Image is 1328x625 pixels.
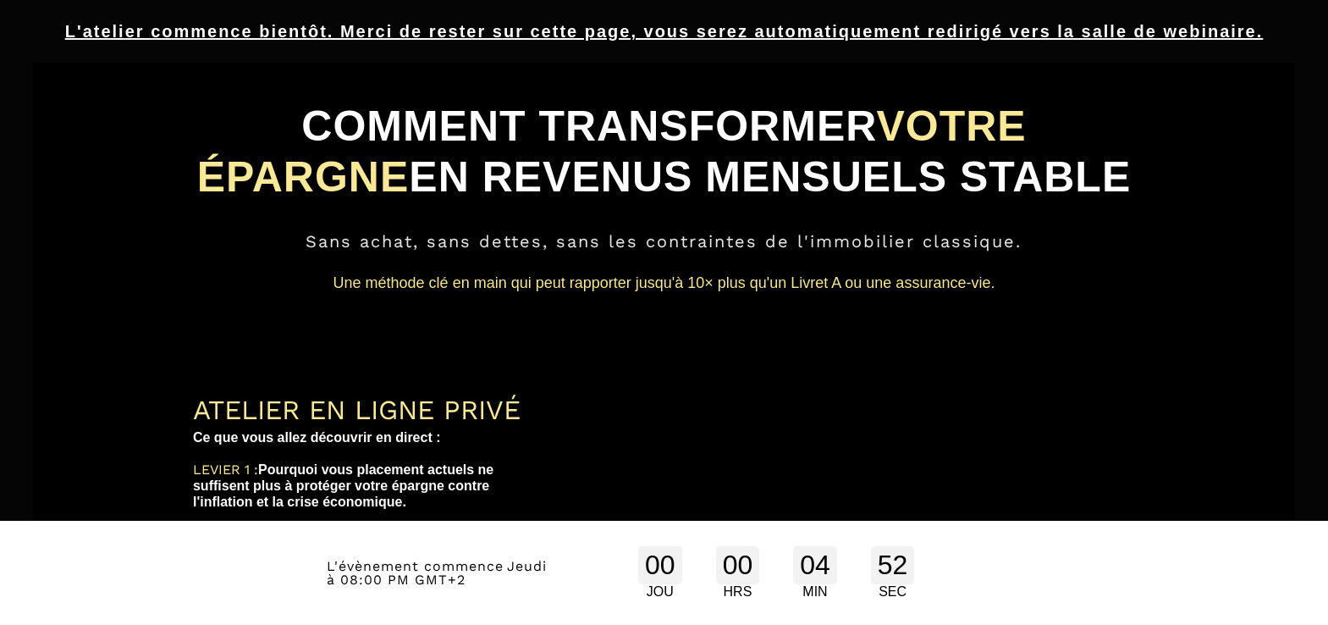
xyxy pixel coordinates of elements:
[793,584,837,600] div: MIN
[193,92,1135,211] h1: COMMENT TRANSFORMER EN REVENUS MENSUELS STABLE
[716,584,760,600] div: HRS
[793,546,837,584] div: 04
[871,546,915,584] div: 52
[716,546,760,584] div: 00
[327,558,504,574] span: L'évènement commence
[327,558,547,588] span: Jeudi à 08:00 PM GMT+2
[65,22,1264,41] u: L'atelier commence bientôt. Merci de rester sur cette page, vous serez automatiquement redirigé v...
[638,584,682,600] div: JOU
[306,231,1022,252] span: Sans achat, sans dettes, sans les contraintes de l'immobilier classique.
[193,430,441,445] b: Ce que vous allez découvrir en direct :
[638,546,682,584] div: 00
[871,584,915,600] div: SEC
[193,462,498,509] b: Pourquoi vous placement actuels ne suffisent plus à protéger votre épargne contre l'inflation et ...
[333,274,995,291] span: Une méthode clé en main qui peut rapporter jusqu'à 10× plus qu'un Livret A ou une assurance-vie.
[193,394,526,426] div: ATELIER EN LIGNE PRIVÉ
